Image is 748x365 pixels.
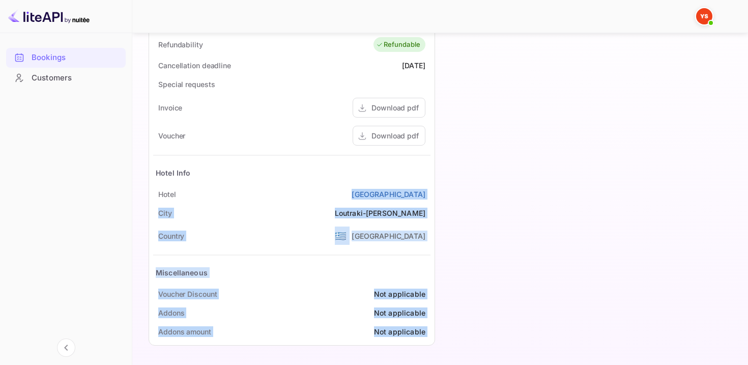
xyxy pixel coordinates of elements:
[158,60,231,71] div: Cancellation deadline
[6,68,126,88] div: Customers
[158,307,184,318] div: Addons
[156,267,208,278] div: Miscellaneous
[371,130,419,141] div: Download pdf
[374,326,425,337] div: Not applicable
[6,48,126,68] div: Bookings
[352,231,425,241] div: [GEOGRAPHIC_DATA]
[156,167,191,178] div: Hotel Info
[335,208,425,218] div: Loutraki-[PERSON_NAME]
[6,48,126,67] a: Bookings
[374,289,425,299] div: Not applicable
[402,60,425,71] div: [DATE]
[32,52,121,64] div: Bookings
[371,102,419,113] div: Download pdf
[158,130,185,141] div: Voucher
[374,307,425,318] div: Not applicable
[6,68,126,87] a: Customers
[57,339,75,357] button: Collapse navigation
[158,79,215,90] div: Special requests
[352,189,425,200] a: [GEOGRAPHIC_DATA]
[376,40,421,50] div: Refundable
[158,102,182,113] div: Invoice
[158,326,211,337] div: Addons amount
[335,227,347,245] span: United States
[158,231,184,241] div: Country
[8,8,90,24] img: LiteAPI logo
[32,72,121,84] div: Customers
[158,208,172,218] div: City
[158,189,176,200] div: Hotel
[158,39,203,50] div: Refundability
[696,8,712,24] img: Yandex Support
[158,289,217,299] div: Voucher Discount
